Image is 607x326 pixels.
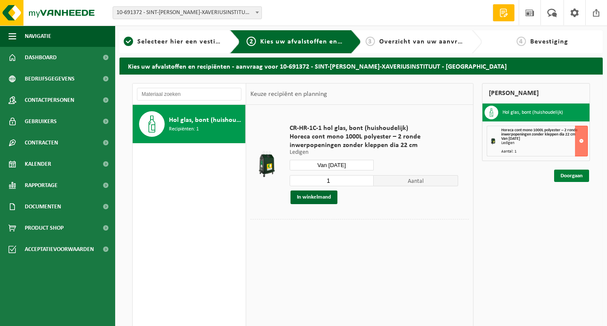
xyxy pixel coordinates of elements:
[25,132,58,153] span: Contracten
[502,106,563,119] h3: Hol glas, bont (huishoudelijk)
[25,26,51,47] span: Navigatie
[554,170,589,182] a: Doorgaan
[501,136,520,141] strong: Van [DATE]
[133,105,246,143] button: Hol glas, bont (huishoudelijk) Recipiënten: 1
[124,37,133,46] span: 1
[501,128,578,137] span: Horeca cont mono 1000L polyester – 2 ronde inwerpopeningen zonder kleppen dia 22 cm
[25,153,51,175] span: Kalender
[246,84,331,105] div: Keuze recipiënt en planning
[25,217,64,239] span: Product Shop
[501,141,587,145] div: Ledigen
[290,133,458,150] span: Horeca cont mono 1000L polyester – 2 ronde inwerpopeningen zonder kleppen dia 22 cm
[290,160,374,170] input: Selecteer datum
[25,239,94,260] span: Acceptatievoorwaarden
[482,83,590,104] div: [PERSON_NAME]
[25,196,61,217] span: Documenten
[25,89,74,111] span: Contactpersonen
[290,190,337,204] button: In winkelmand
[137,38,229,45] span: Selecteer hier een vestiging
[25,111,57,132] span: Gebruikers
[113,7,261,19] span: 10-691372 - SINT-FRANCISCUS-XAVERIUSINSTITUUT - BRUGGE
[25,68,75,89] span: Bedrijfsgegevens
[260,38,378,45] span: Kies uw afvalstoffen en recipiënten
[119,58,603,74] h2: Kies uw afvalstoffen en recipiënten - aanvraag voor 10-691372 - SINT-[PERSON_NAME]-XAVERIUSINSTIT...
[25,175,58,196] span: Rapportage
[379,38,469,45] span: Overzicht van uw aanvraag
[25,47,57,68] span: Dashboard
[169,125,199,133] span: Recipiënten: 1
[501,150,587,154] div: Aantal: 1
[247,37,256,46] span: 2
[124,37,223,47] a: 1Selecteer hier een vestiging
[290,150,458,156] p: Ledigen
[517,37,526,46] span: 4
[366,37,375,46] span: 3
[290,124,458,133] span: CR-HR-1C-1 hol glas, bont (huishoudelijk)
[137,88,241,101] input: Materiaal zoeken
[374,175,458,186] span: Aantal
[113,6,262,19] span: 10-691372 - SINT-FRANCISCUS-XAVERIUSINSTITUUT - BRUGGE
[169,115,243,125] span: Hol glas, bont (huishoudelijk)
[530,38,568,45] span: Bevestiging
